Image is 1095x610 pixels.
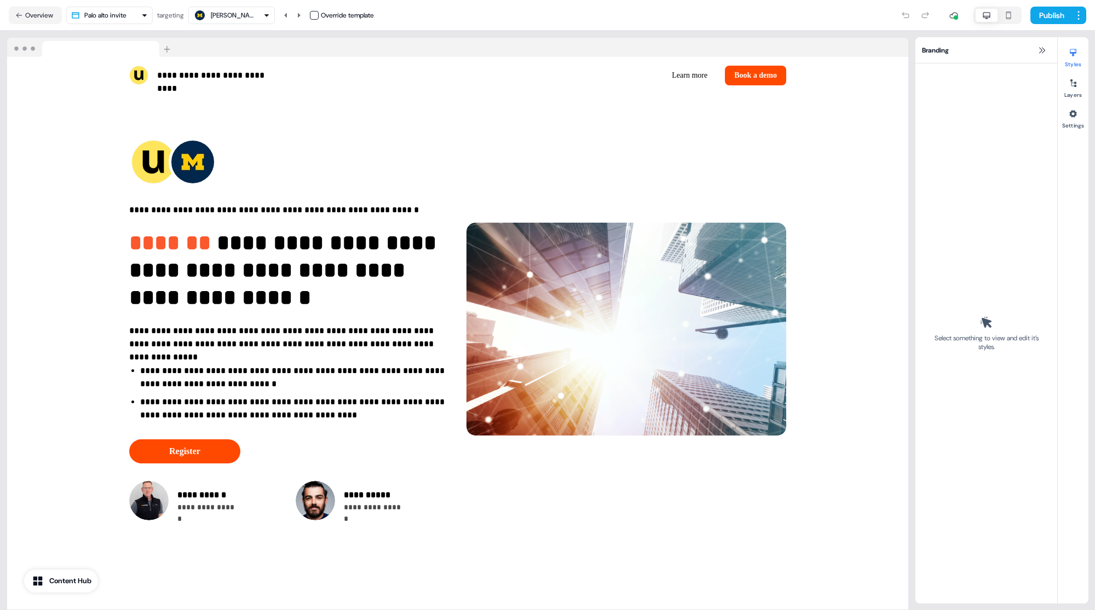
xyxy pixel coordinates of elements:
[915,37,1057,63] div: Branding
[725,66,786,85] button: Book a demo
[931,334,1042,351] div: Select something to view and edit it’s styles.
[1058,74,1088,98] button: Layers
[466,223,786,435] img: Image
[129,481,169,520] img: Contact photo
[157,10,184,21] div: targeting
[321,10,374,21] div: Override template
[129,439,240,463] button: Register
[663,66,716,85] button: Learn more
[1058,44,1088,68] button: Styles
[7,38,175,57] img: Browser topbar
[188,7,275,24] button: [PERSON_NAME]
[462,66,786,85] div: Learn moreBook a demo
[84,10,126,21] div: Palo alto invite
[24,570,98,592] button: Content Hub
[211,10,255,21] div: [PERSON_NAME]
[1030,7,1071,24] button: Publish
[9,7,62,24] button: Overview
[49,576,91,586] div: Content Hub
[1058,105,1088,129] button: Settings
[296,481,335,520] img: Contact photo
